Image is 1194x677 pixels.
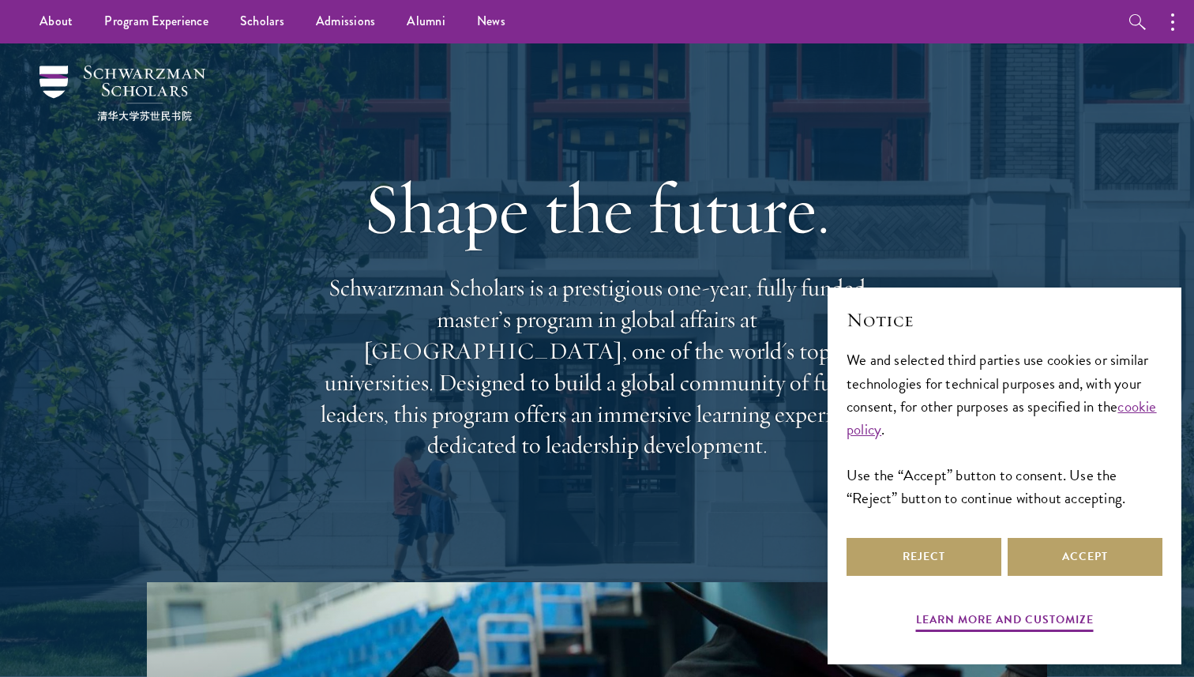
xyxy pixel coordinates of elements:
p: Schwarzman Scholars is a prestigious one-year, fully funded master’s program in global affairs at... [313,273,881,461]
div: We and selected third parties use cookies or similar technologies for technical purposes and, wit... [847,348,1162,509]
h2: Notice [847,307,1162,333]
img: Schwarzman Scholars [39,66,205,121]
button: Learn more and customize [916,610,1094,634]
button: Accept [1008,538,1162,576]
button: Reject [847,538,1001,576]
h1: Shape the future. [313,164,881,253]
a: cookie policy [847,395,1157,441]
